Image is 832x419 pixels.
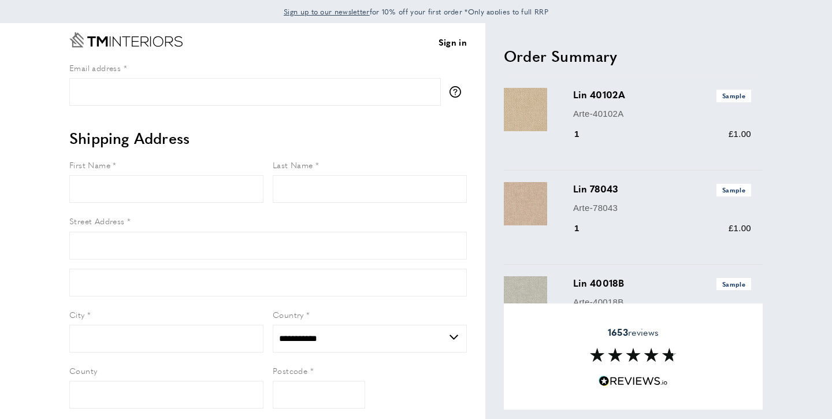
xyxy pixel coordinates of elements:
[69,62,121,73] span: Email address
[729,129,751,139] span: £1.00
[69,159,110,170] span: First Name
[273,159,313,170] span: Last Name
[69,309,85,320] span: City
[716,184,751,196] span: Sample
[573,107,751,121] p: Arte-40102A
[69,32,183,47] a: Go to Home page
[716,90,751,102] span: Sample
[599,376,668,387] img: Reviews.io 5 stars
[573,201,751,215] p: Arte-78043
[273,365,307,376] span: Postcode
[504,88,547,131] img: Lin 40102A
[608,325,628,339] strong: 1653
[273,309,304,320] span: Country
[504,182,547,225] img: Lin 78043
[69,365,97,376] span: County
[573,88,751,102] h3: Lin 40102A
[573,182,751,196] h3: Lin 78043
[439,35,467,49] a: Sign in
[716,278,751,290] span: Sample
[573,221,596,235] div: 1
[284,6,548,17] span: for 10% off your first order *Only applies to full RRP
[69,128,467,149] h2: Shipping Address
[450,86,467,98] button: More information
[590,348,677,362] img: Reviews section
[573,276,751,290] h3: Lin 40018B
[504,276,547,320] img: Lin 40018B
[729,223,751,233] span: £1.00
[284,6,370,17] a: Sign up to our newsletter
[608,327,659,338] span: reviews
[69,215,125,227] span: Street Address
[573,295,751,309] p: Arte-40018B
[573,127,596,141] div: 1
[504,46,763,66] h2: Order Summary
